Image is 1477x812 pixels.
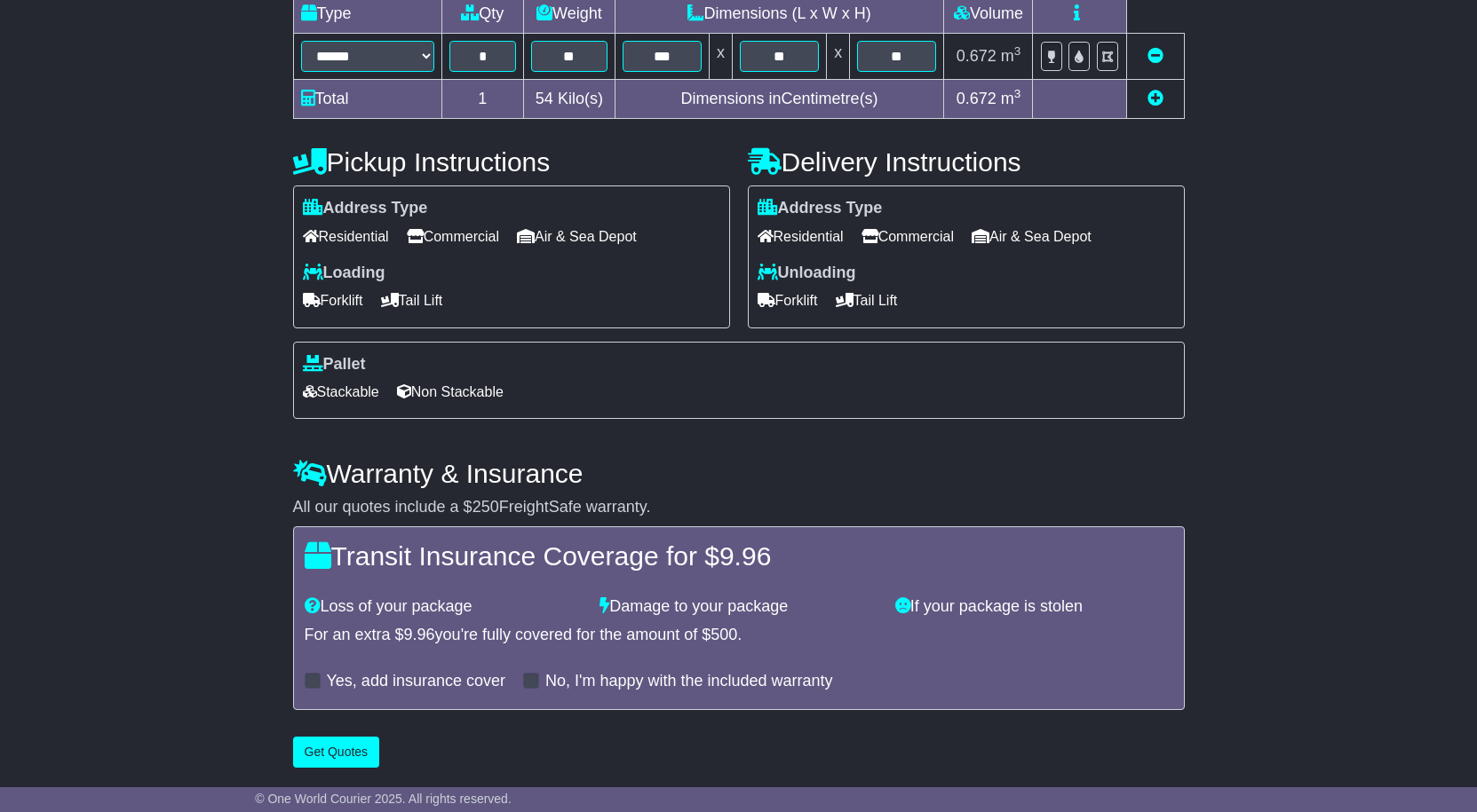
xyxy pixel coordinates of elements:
span: Residential [303,223,389,250]
h4: Delivery Instructions [748,147,1185,177]
span: Forklift [758,287,818,314]
label: Pallet [303,355,366,374]
td: Total [293,80,441,119]
td: Kilo(s) [524,80,615,119]
label: Yes, add insurance cover [327,672,505,691]
div: Damage to your package [591,597,886,617]
div: If your package is stolen [886,597,1182,617]
label: Address Type [758,199,883,218]
a: Add new item [1147,90,1163,107]
span: m [1001,47,1021,65]
span: Commercial [862,223,954,250]
span: Tail Lift [381,287,443,314]
span: 0.672 [957,47,997,65]
span: Non Stackable [397,378,504,406]
span: 9.96 [719,541,771,571]
span: 0.672 [957,90,997,107]
div: For an extra $ you're fully covered for the amount of $ . [305,626,1173,645]
td: x [827,34,850,80]
span: 500 [711,626,737,643]
span: m [1001,90,1021,107]
span: 54 [536,90,553,107]
h4: Pickup Instructions [293,147,730,177]
td: Dimensions in Centimetre(s) [615,80,944,119]
td: 1 [441,80,524,119]
span: Commercial [407,223,499,250]
div: Loss of your package [296,597,592,617]
h4: Warranty & Insurance [293,459,1185,488]
span: Air & Sea Depot [517,223,637,250]
label: Loading [303,264,385,283]
span: Forklift [303,287,363,314]
td: x [709,34,732,80]
sup: 3 [1014,87,1021,100]
span: Tail Lift [836,287,898,314]
a: Remove this item [1147,47,1163,65]
div: All our quotes include a $ FreightSafe warranty. [293,498,1185,517]
span: Stackable [303,378,379,406]
h4: Transit Insurance Coverage for $ [305,541,1173,571]
button: Get Quotes [293,737,380,768]
span: © One World Courier 2025. All rights reserved. [255,792,512,806]
span: Air & Sea Depot [972,223,1092,250]
span: 9.96 [404,626,435,643]
label: Unloading [758,264,856,283]
span: 250 [472,498,499,516]
span: Residential [758,223,844,250]
sup: 3 [1014,44,1021,58]
label: No, I'm happy with the included warranty [545,672,833,691]
label: Address Type [303,199,428,218]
